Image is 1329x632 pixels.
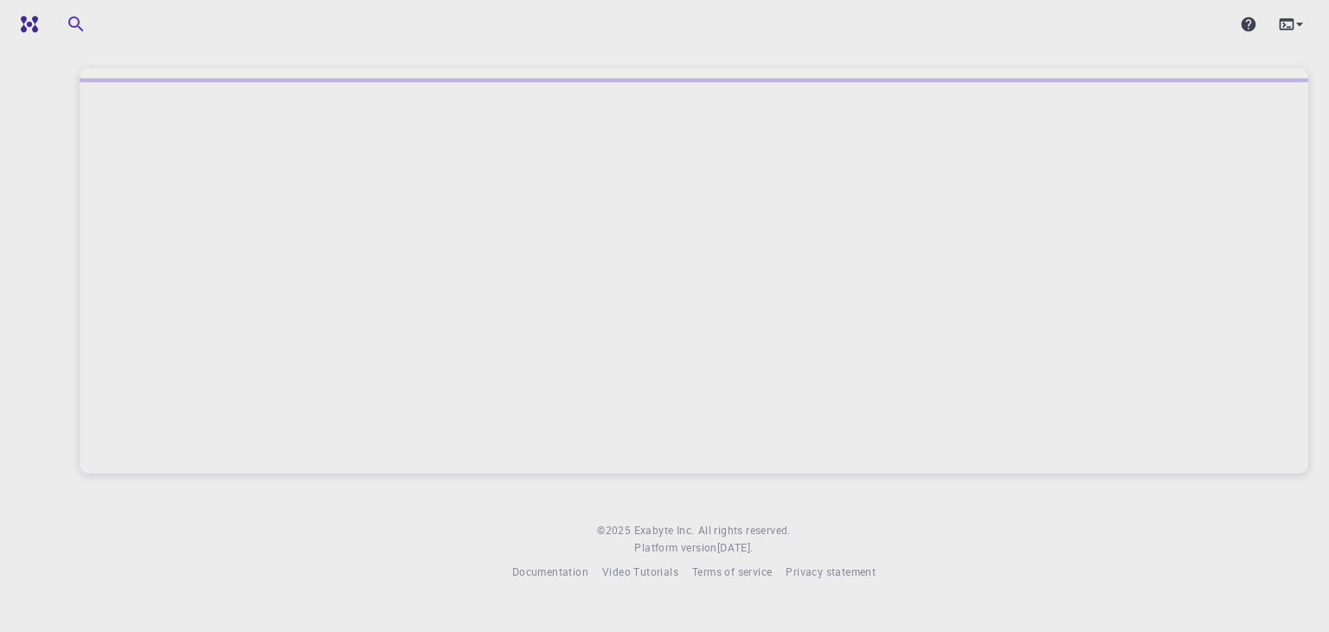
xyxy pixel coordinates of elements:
[602,564,678,578] span: Video Tutorials
[602,564,678,581] a: Video Tutorials
[14,16,38,33] img: logo
[717,539,754,557] a: [DATE].
[634,539,716,557] span: Platform version
[692,564,772,578] span: Terms of service
[634,523,695,537] span: Exabyte Inc.
[717,540,754,554] span: [DATE] .
[634,522,695,539] a: Exabyte Inc.
[698,522,791,539] span: All rights reserved.
[692,564,772,581] a: Terms of service
[597,522,633,539] span: © 2025
[512,564,588,581] a: Documentation
[786,564,876,581] a: Privacy statement
[786,564,876,578] span: Privacy statement
[512,564,588,578] span: Documentation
